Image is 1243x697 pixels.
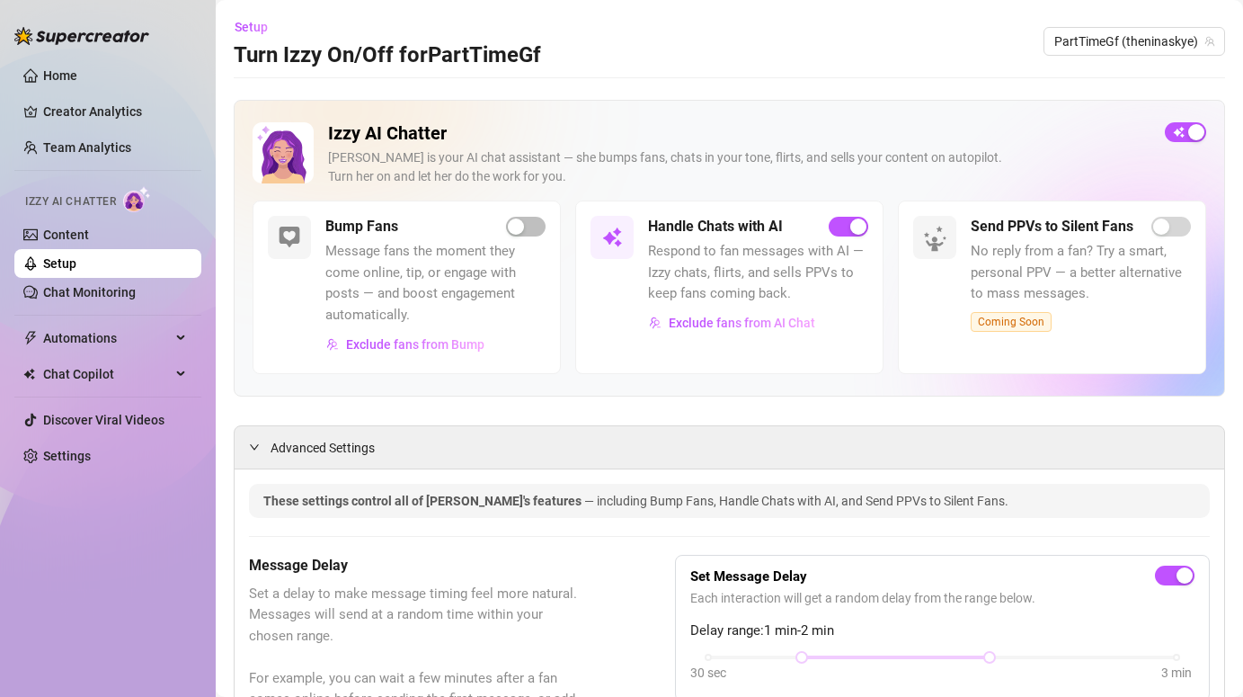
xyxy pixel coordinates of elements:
[690,621,1194,642] span: Delay range: 1 min - 2 min
[43,256,76,271] a: Setup
[325,330,485,359] button: Exclude fans from Bump
[649,317,661,329] img: svg%3e
[253,122,314,183] img: Izzy AI Chatter
[584,494,1008,508] span: — including Bump Fans, Handle Chats with AI, and Send PPVs to Silent Fans.
[249,437,271,457] div: expanded
[43,413,164,427] a: Discover Viral Videos
[346,337,484,352] span: Exclude fans from Bump
[690,588,1194,608] span: Each interaction will get a random delay from the range below.
[23,331,38,345] span: thunderbolt
[923,226,952,255] img: silent-fans-ppv-o-N6Mmdf.svg
[249,555,585,576] h5: Message Delay
[23,368,35,380] img: Chat Copilot
[326,338,339,351] img: svg%3e
[971,216,1133,237] h5: Send PPVs to Silent Fans
[263,494,584,508] span: These settings control all of [PERSON_NAME]'s features
[690,568,807,585] strong: Set Message Delay
[601,227,623,248] img: svg%3e
[43,324,171,353] span: Automations
[14,27,149,45] img: logo-BBDzfeDw.svg
[279,227,300,248] img: svg%3e
[325,241,546,326] span: Message fans the moment they come online, tip, or engage with posts — and boost engagement automa...
[234,13,282,41] button: Setup
[648,241,868,305] span: Respond to fan messages with AI — Izzy chats, flirts, and sells PPVs to keep fans coming back.
[328,122,1150,145] h2: Izzy AI Chatter
[43,140,131,155] a: Team Analytics
[669,316,815,330] span: Exclude fans from AI Chat
[43,68,77,83] a: Home
[123,186,151,212] img: AI Chatter
[25,193,116,210] span: Izzy AI Chatter
[1161,663,1192,683] div: 3 min
[1204,36,1215,47] span: team
[235,20,268,34] span: Setup
[971,241,1191,305] span: No reply from a fan? Try a smart, personal PPV — a better alternative to mass messages.
[1182,636,1225,679] iframe: Intercom live chat
[971,312,1052,332] span: Coming Soon
[271,438,375,458] span: Advanced Settings
[648,216,783,237] h5: Handle Chats with AI
[43,449,91,463] a: Settings
[690,663,726,683] div: 30 sec
[325,216,398,237] h5: Bump Fans
[249,442,260,452] span: expanded
[328,148,1150,186] div: [PERSON_NAME] is your AI chat assistant — she bumps fans, chats in your tone, flirts, and sells y...
[43,360,171,389] span: Chat Copilot
[1054,28,1214,55] span: PartTimeGf (theninaskye)
[43,97,187,126] a: Creator Analytics
[234,41,541,70] h3: Turn Izzy On/Off for PartTimeGf
[43,285,136,299] a: Chat Monitoring
[43,228,89,242] a: Content
[648,308,816,337] button: Exclude fans from AI Chat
